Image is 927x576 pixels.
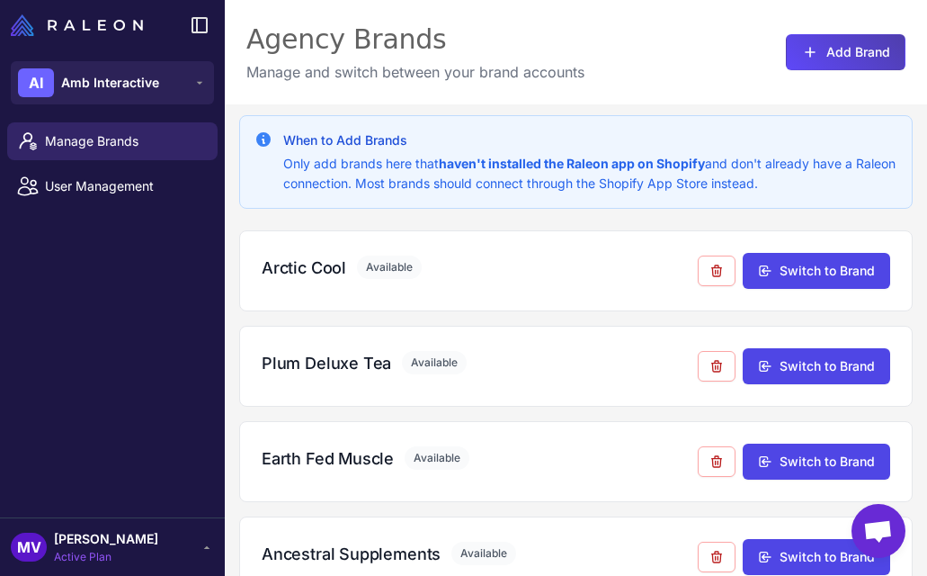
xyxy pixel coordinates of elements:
[7,167,218,205] a: User Management
[18,68,54,97] div: AI
[283,154,897,193] p: Only add brands here that and don't already have a Raleon connection. Most brands should connect ...
[451,542,516,565] span: Available
[11,61,214,104] button: AIAmb Interactive
[45,176,203,196] span: User Management
[11,533,47,562] div: MV
[61,73,159,93] span: Amb Interactive
[786,34,905,70] button: Add Brand
[439,156,705,171] strong: haven't installed the Raleon app on Shopify
[262,351,391,375] h3: Plum Deluxe Tea
[743,539,890,575] button: Switch to Brand
[246,61,584,83] p: Manage and switch between your brand accounts
[54,529,158,549] span: [PERSON_NAME]
[262,446,394,471] h3: Earth Fed Muscle
[743,253,890,289] button: Switch to Brand
[698,256,735,286] button: Remove from agency
[54,549,158,565] span: Active Plan
[851,504,905,558] div: Open chat
[262,542,441,566] h3: Ancestral Supplements
[743,444,890,480] button: Switch to Brand
[698,351,735,382] button: Remove from agency
[743,348,890,384] button: Switch to Brand
[11,14,150,36] a: Raleon Logo
[45,131,203,151] span: Manage Brands
[283,130,897,150] h3: When to Add Brands
[405,446,469,470] span: Available
[402,351,467,374] span: Available
[698,446,735,477] button: Remove from agency
[698,542,735,572] button: Remove from agency
[11,14,143,36] img: Raleon Logo
[7,122,218,160] a: Manage Brands
[357,256,422,279] span: Available
[246,22,584,58] div: Agency Brands
[262,256,346,280] h3: Arctic Cool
